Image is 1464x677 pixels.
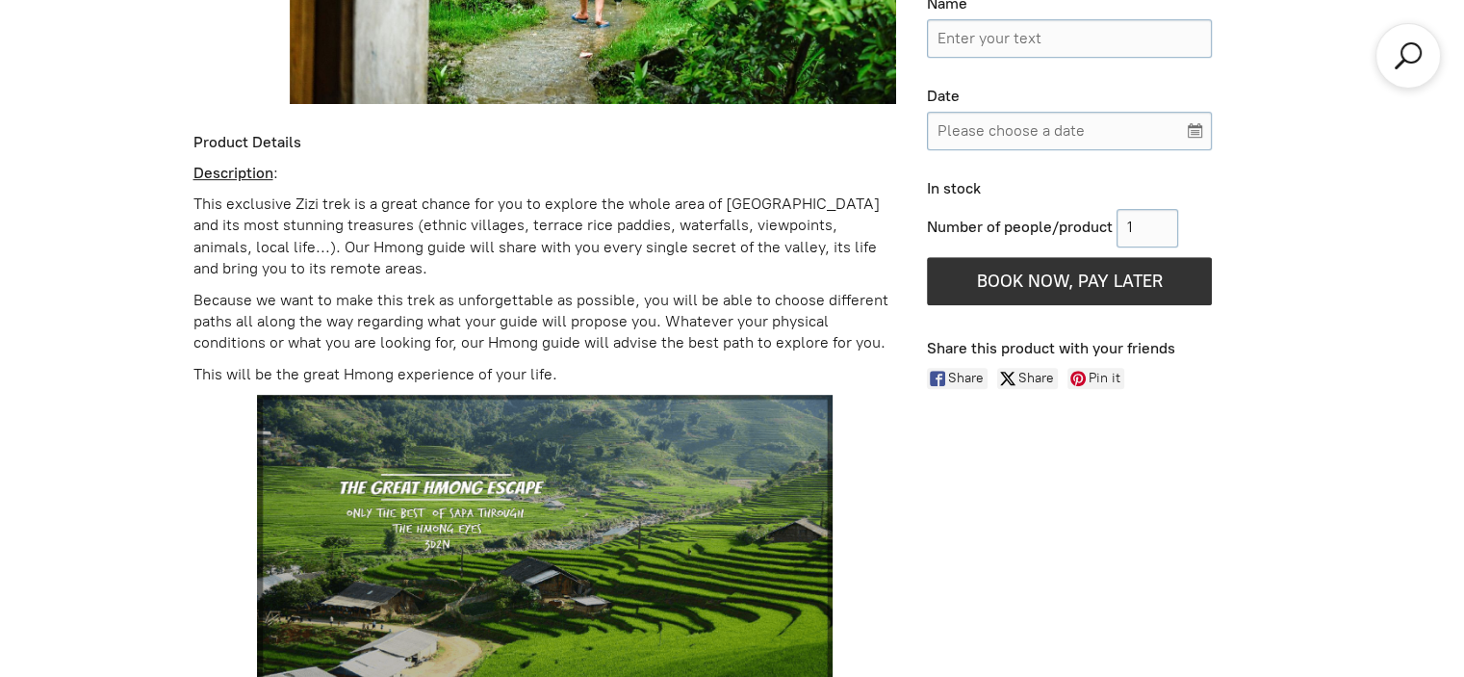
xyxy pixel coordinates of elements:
p: This exclusive Zizi trek is a great chance for you to explore the whole area of [GEOGRAPHIC_DATA]... [193,194,897,280]
p: : [193,163,897,184]
a: Share [927,368,988,389]
span: Pin it [1089,368,1124,389]
button: BOOK NOW, PAY LATER [927,257,1212,305]
span: Share [1018,368,1058,389]
span: BOOK NOW, PAY LATER [977,271,1163,292]
p: This will be the great Hmong experience of your life. [193,364,897,385]
span: In stock [927,179,981,197]
div: Date [927,87,1212,107]
input: 1 [1117,209,1178,247]
a: Share [997,368,1058,389]
a: Search products [1391,39,1425,73]
div: Product Details [193,133,897,153]
span: Share [948,368,988,389]
p: Because we want to make this trek as unforgettable as possible, you will be able to choose differ... [193,290,897,354]
div: Share this product with your friends [927,339,1271,359]
a: Pin it [1067,368,1124,389]
input: Name [927,19,1212,58]
u: Description [193,164,273,182]
input: Please choose a date [927,112,1212,150]
span: Number of people/product [927,218,1113,236]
